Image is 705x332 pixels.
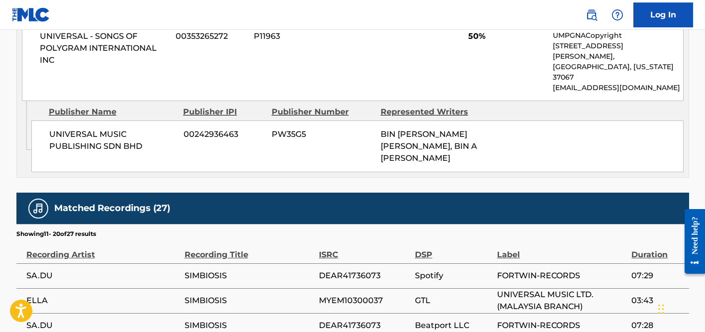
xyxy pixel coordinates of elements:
[49,128,176,152] span: UNIVERSAL MUSIC PUBLISHING SDN BHD
[553,83,683,93] p: [EMAIL_ADDRESS][DOMAIN_NAME]
[553,30,683,41] p: UMPGNACopyright
[319,320,410,332] span: DEAR41736073
[185,238,314,261] div: Recording Title
[49,106,176,118] div: Publisher Name
[272,106,373,118] div: Publisher Number
[553,41,683,62] p: [STREET_ADDRESS][PERSON_NAME],
[54,203,170,214] h5: Matched Recordings (27)
[497,238,626,261] div: Label
[176,30,246,42] span: 00353265272
[633,2,693,27] a: Log In
[184,128,264,140] span: 00242936463
[381,106,482,118] div: Represented Writers
[497,270,626,282] span: FORTWIN-RECORDS
[319,295,410,307] span: MYEM10300037
[272,128,373,140] span: PW35G5
[415,320,492,332] span: Beatport LLC
[16,229,96,238] p: Showing 11 - 20 of 27 results
[319,270,410,282] span: DEAR41736073
[185,295,314,307] span: SIMBIOSIS
[381,129,477,163] span: BIN [PERSON_NAME] [PERSON_NAME], BIN A [PERSON_NAME]
[468,30,545,42] span: 50%
[185,270,314,282] span: SIMBIOSIS
[40,30,169,66] span: UNIVERSAL - SONGS OF POLYGRAM INTERNATIONAL INC
[415,295,492,307] span: GTL
[631,238,684,261] div: Duration
[497,320,626,332] span: FORTWIN-RECORDS
[631,320,684,332] span: 07:28
[677,201,705,281] iframe: Resource Center
[631,295,684,307] span: 03:43
[183,106,264,118] div: Publisher IPI
[611,9,623,21] img: help
[497,289,626,313] span: UNIVERSAL MUSIC LTD. (MALAYSIA BRANCH)
[415,270,492,282] span: Spotify
[26,270,180,282] span: SA.DU
[26,295,180,307] span: ELLA
[319,238,410,261] div: ISRC
[26,320,180,332] span: SA.DU
[415,238,492,261] div: DSP
[582,5,602,25] a: Public Search
[586,9,598,21] img: search
[655,284,705,332] iframe: Chat Widget
[32,203,44,215] img: Matched Recordings
[254,30,350,42] span: P11963
[658,294,664,324] div: Drag
[607,5,627,25] div: Help
[631,270,684,282] span: 07:29
[553,62,683,83] p: [GEOGRAPHIC_DATA], [US_STATE] 37067
[26,238,180,261] div: Recording Artist
[185,320,314,332] span: SIMBIOSIS
[12,7,50,22] img: MLC Logo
